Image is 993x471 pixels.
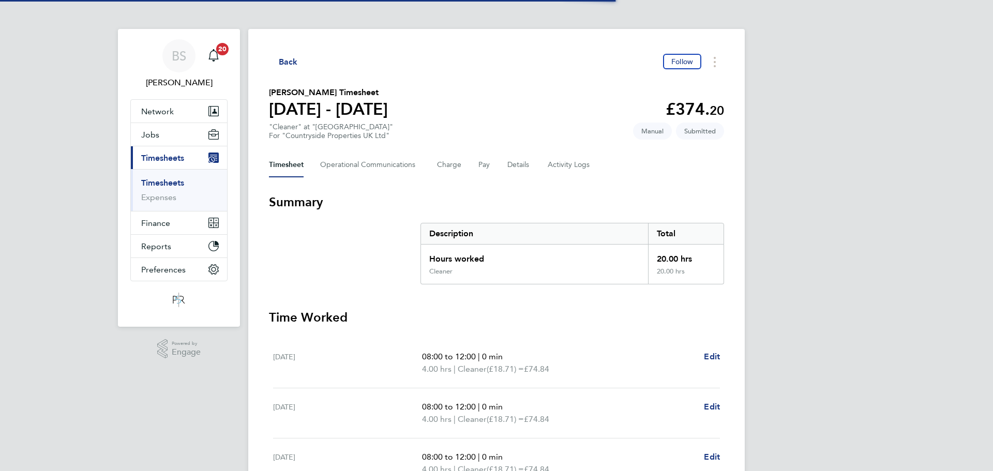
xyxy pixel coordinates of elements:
[422,364,452,374] span: 4.00 hrs
[422,352,476,361] span: 08:00 to 12:00
[437,153,462,177] button: Charge
[482,352,503,361] span: 0 min
[130,39,228,89] a: BS[PERSON_NAME]
[454,414,456,424] span: |
[704,451,720,463] a: Edit
[269,99,388,119] h1: [DATE] - [DATE]
[269,55,298,68] button: Back
[648,223,724,244] div: Total
[524,364,549,374] span: £74.84
[269,123,393,140] div: "Cleaner" at "[GEOGRAPHIC_DATA]"
[118,29,240,327] nav: Main navigation
[172,339,201,348] span: Powered by
[269,153,304,177] button: Timesheet
[663,54,701,69] button: Follow
[279,56,298,68] span: Back
[429,267,453,276] div: Cleaner
[422,414,452,424] span: 4.00 hrs
[269,194,724,210] h3: Summary
[705,54,724,70] button: Timesheets Menu
[422,452,476,462] span: 08:00 to 12:00
[524,414,549,424] span: £74.84
[203,39,224,72] a: 20
[131,258,227,281] button: Preferences
[478,153,491,177] button: Pay
[633,123,672,140] span: This timesheet was manually created.
[170,292,188,308] img: psrsolutions-logo-retina.png
[666,99,724,119] app-decimal: £374.
[478,402,480,412] span: |
[487,414,524,424] span: (£18.71) =
[269,131,393,140] div: For "Countryside Properties UK Ltd"
[141,153,184,163] span: Timesheets
[458,363,487,375] span: Cleaner
[421,223,648,244] div: Description
[320,153,420,177] button: Operational Communications
[478,452,480,462] span: |
[273,351,422,375] div: [DATE]
[131,211,227,234] button: Finance
[478,352,480,361] span: |
[269,309,724,326] h3: Time Worked
[141,178,184,188] a: Timesheets
[422,402,476,412] span: 08:00 to 12:00
[130,292,228,308] a: Go to home page
[482,452,503,462] span: 0 min
[676,123,724,140] span: This timesheet is Submitted.
[157,339,201,359] a: Powered byEngage
[216,43,229,55] span: 20
[648,267,724,284] div: 20.00 hrs
[704,402,720,412] span: Edit
[487,364,524,374] span: (£18.71) =
[704,352,720,361] span: Edit
[141,241,171,251] span: Reports
[704,351,720,363] a: Edit
[269,86,388,99] h2: [PERSON_NAME] Timesheet
[704,452,720,462] span: Edit
[421,245,648,267] div: Hours worked
[548,153,591,177] button: Activity Logs
[131,123,227,146] button: Jobs
[130,77,228,89] span: Beth Seddon
[420,223,724,284] div: Summary
[710,103,724,118] span: 20
[141,265,186,275] span: Preferences
[273,401,422,426] div: [DATE]
[131,235,227,257] button: Reports
[482,402,503,412] span: 0 min
[131,146,227,169] button: Timesheets
[454,364,456,374] span: |
[648,245,724,267] div: 20.00 hrs
[141,107,174,116] span: Network
[141,218,170,228] span: Finance
[671,57,693,66] span: Follow
[141,192,176,202] a: Expenses
[172,49,186,63] span: BS
[172,348,201,357] span: Engage
[704,401,720,413] a: Edit
[458,413,487,426] span: Cleaner
[131,169,227,211] div: Timesheets
[131,100,227,123] button: Network
[507,153,531,177] button: Details
[141,130,159,140] span: Jobs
